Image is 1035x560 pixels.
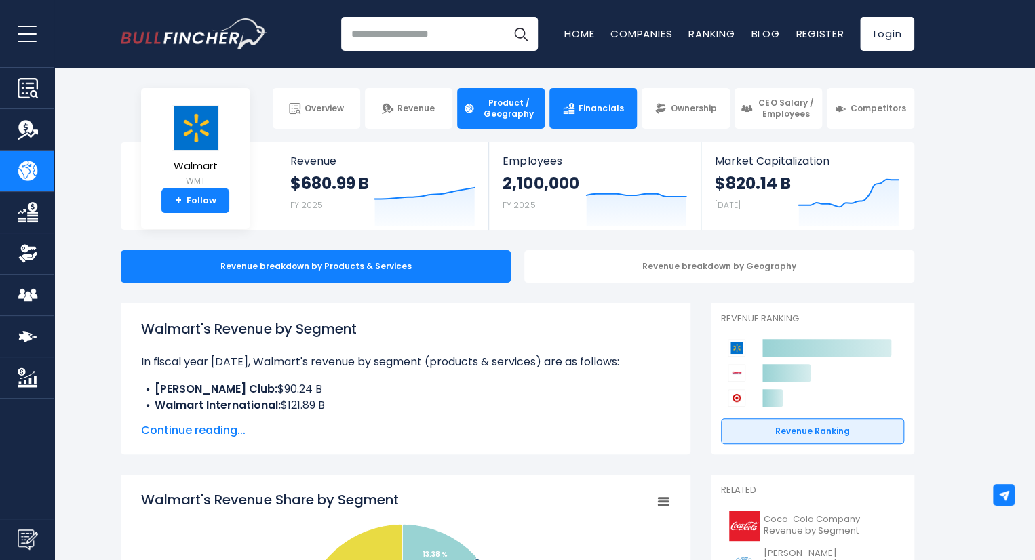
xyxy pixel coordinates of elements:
a: Login [860,17,914,51]
span: Competitors [851,103,906,114]
a: Companies [610,26,672,41]
li: $90.24 B [141,381,670,397]
b: Walmart International: [155,397,281,413]
strong: 2,100,000 [503,173,579,194]
img: Bullfincher logo [121,18,267,49]
a: Home [564,26,594,41]
a: Revenue $680.99 B FY 2025 [277,142,489,230]
span: Product / Geography [479,98,539,119]
img: Walmart competitors logo [728,339,745,357]
span: Market Capitalization [715,155,899,167]
h1: Walmart's Revenue by Segment [141,319,670,339]
a: Ownership [642,88,729,129]
span: Revenue [397,103,435,114]
small: FY 2025 [290,199,323,211]
li: $121.89 B [141,397,670,414]
a: Ranking [688,26,735,41]
span: Revenue [290,155,475,167]
b: [PERSON_NAME] Club: [155,381,277,397]
tspan: 13.38 % [423,549,448,559]
strong: + [175,195,182,207]
a: Revenue Ranking [721,418,904,444]
tspan: Walmart's Revenue Share by Segment [141,490,399,509]
button: Search [504,17,538,51]
a: Financials [549,88,637,129]
span: Coca-Cola Company Revenue by Segment [764,514,896,537]
a: Register [796,26,844,41]
span: Financials [579,103,623,114]
span: Ownership [670,103,716,114]
a: Blog [751,26,779,41]
div: Revenue breakdown by Products & Services [121,250,511,283]
a: Coca-Cola Company Revenue by Segment [721,507,904,544]
a: Market Capitalization $820.14 B [DATE] [701,142,913,230]
strong: $680.99 B [290,173,369,194]
p: In fiscal year [DATE], Walmart's revenue by segment (products & services) are as follows: [141,354,670,370]
small: WMT [172,175,219,187]
a: Overview [273,88,360,129]
small: FY 2025 [503,199,535,211]
img: Target Corporation competitors logo [728,389,745,407]
a: +Follow [161,188,229,213]
a: Revenue [365,88,452,129]
span: Walmart [172,161,219,172]
span: Continue reading... [141,422,670,439]
a: Employees 2,100,000 FY 2025 [489,142,700,230]
a: CEO Salary / Employees [735,88,822,129]
small: [DATE] [715,199,741,211]
p: Revenue Ranking [721,313,904,325]
span: Overview [305,103,344,114]
p: Related [721,485,904,496]
span: CEO Salary / Employees [756,98,816,119]
img: Ownership [18,243,38,264]
div: Revenue breakdown by Geography [524,250,914,283]
img: Costco Wholesale Corporation competitors logo [728,364,745,382]
a: Go to homepage [121,18,267,49]
a: Product / Geography [457,88,545,129]
a: Competitors [827,88,914,129]
span: Employees [503,155,686,167]
a: Walmart WMT [171,104,220,189]
img: KO logo [729,511,760,541]
strong: $820.14 B [715,173,791,194]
